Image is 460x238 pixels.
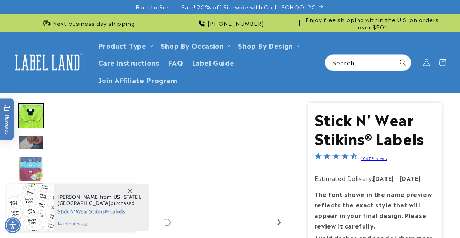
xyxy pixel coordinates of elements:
div: Announcement [160,14,300,32]
span: [US_STATE] [111,194,140,200]
a: Join Affiliate Program [94,71,182,88]
div: Go to slide 5 [18,182,44,208]
summary: Shop By Occasion [156,37,234,54]
span: 4.7-star overall rating [315,153,357,162]
div: Announcement [18,14,157,32]
span: Care instructions [98,58,159,66]
img: Label Land [11,51,84,74]
span: [PHONE_NUMBER] [208,20,264,27]
div: Go to slide 2 [18,103,44,128]
button: Search [395,55,411,70]
span: [GEOGRAPHIC_DATA] [57,200,111,206]
span: Next business day shipping [52,20,135,27]
span: Join Affiliate Program [98,76,177,84]
img: null [18,135,44,150]
span: Rewards [4,104,11,134]
p: Estimated Delivery: [315,173,436,183]
strong: [DATE] [400,174,421,182]
img: Stick N' Wear® Labels - Label Land [18,182,44,208]
span: 14 minutes ago [57,221,141,227]
span: from , purchased [57,194,141,206]
div: Announcement [303,14,442,32]
span: Back to School Sale! 20% off Sitewide with Code SCHOOL20 [136,3,316,11]
iframe: Gorgias live chat messenger [387,207,453,231]
div: Go to slide 3 [18,129,44,155]
img: Stick N' Wear® Labels - Label Land [18,156,44,181]
a: Label Guide [188,54,239,71]
a: FAQ [164,54,188,71]
span: [PERSON_NAME] [57,194,100,200]
span: FAQ [168,58,183,66]
summary: Shop By Design [233,37,303,54]
div: Go to slide 4 [18,156,44,181]
span: Stick N' Wear Stikins® Labels [57,206,141,215]
a: Product Type [98,40,147,50]
span: Enjoy free shipping within the U.S. on orders over $50* [303,16,442,30]
div: Accessibility Menu [5,217,21,233]
img: Stick N' Wear® Labels - Label Land [18,103,44,128]
span: Shop By Occasion [161,41,224,49]
a: Shop By Design [238,40,293,50]
button: Next slide [274,217,284,227]
h1: Stick N' Wear Stikins® Labels [315,109,436,147]
a: Label Land [8,48,87,76]
span: Label Guide [192,58,235,66]
strong: - [396,174,398,182]
summary: Product Type [94,37,156,54]
a: 1067 Reviews [361,156,387,161]
a: Care instructions [94,54,164,71]
strong: The font shown in the name preview reflects the exact style that will appear in your final design... [315,190,432,230]
strong: [DATE] [373,174,394,182]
